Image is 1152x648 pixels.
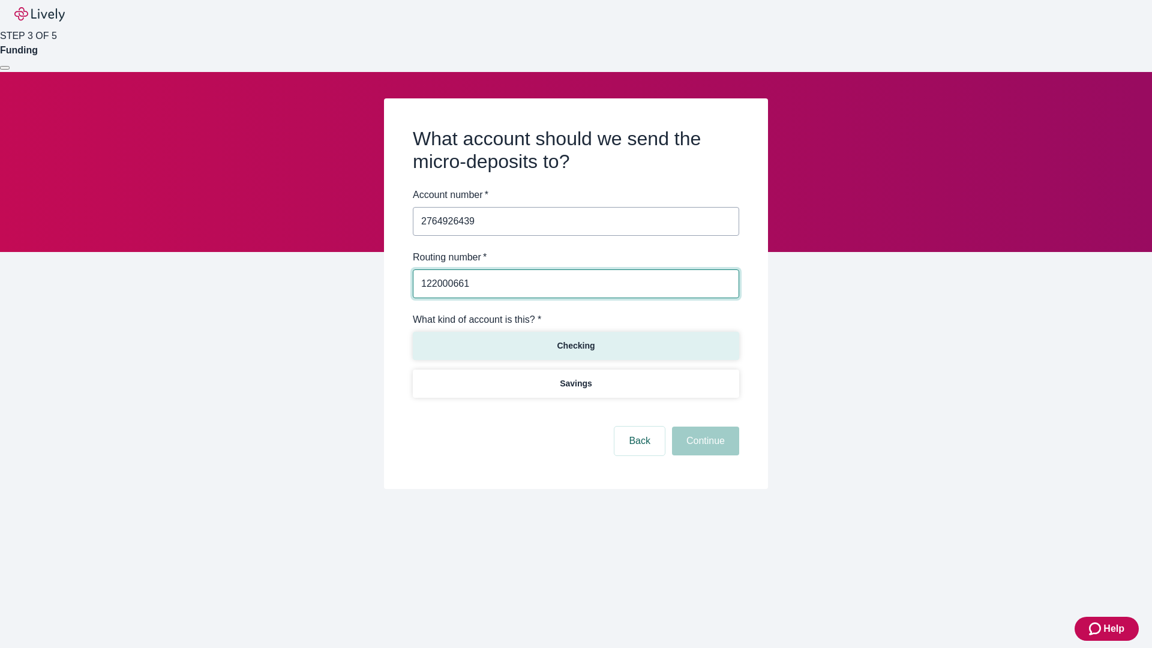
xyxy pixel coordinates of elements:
label: Account number [413,188,488,202]
button: Zendesk support iconHelp [1075,617,1139,641]
button: Checking [413,332,739,360]
label: Routing number [413,250,487,265]
span: Help [1103,622,1124,636]
svg: Zendesk support icon [1089,622,1103,636]
button: Back [614,427,665,455]
h2: What account should we send the micro-deposits to? [413,127,739,173]
img: Lively [14,7,65,22]
p: Checking [557,340,595,352]
label: What kind of account is this? * [413,313,541,327]
p: Savings [560,377,592,390]
button: Savings [413,370,739,398]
